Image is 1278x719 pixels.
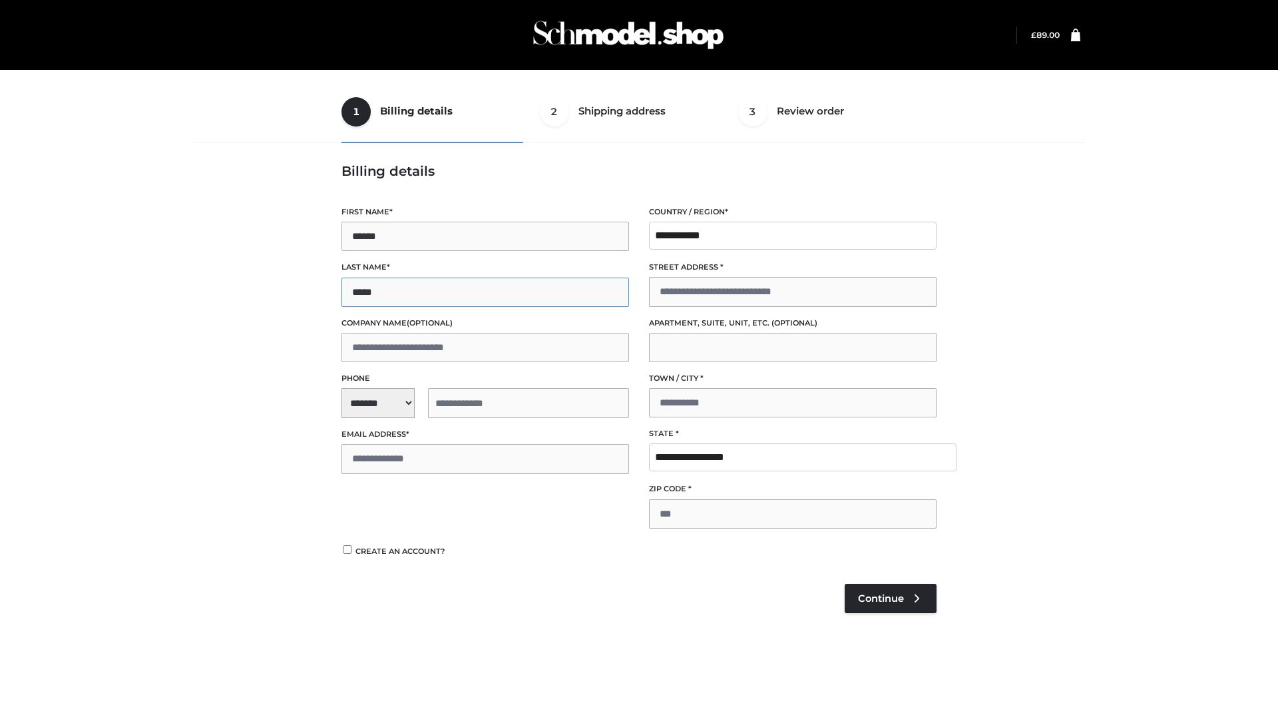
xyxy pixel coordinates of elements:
a: Continue [845,584,937,613]
h3: Billing details [341,163,937,179]
label: Country / Region [649,206,937,218]
label: State [649,427,937,440]
bdi: 89.00 [1031,30,1060,40]
label: Company name [341,317,629,330]
span: (optional) [771,318,817,328]
span: £ [1031,30,1036,40]
span: Continue [858,593,904,604]
label: Apartment, suite, unit, etc. [649,317,937,330]
label: Last name [341,261,629,274]
label: Email address [341,428,629,441]
span: Create an account? [355,547,445,556]
label: Street address [649,261,937,274]
label: Phone [341,372,629,385]
img: Schmodel Admin 964 [529,9,728,61]
label: ZIP Code [649,483,937,495]
label: Town / City [649,372,937,385]
a: £89.00 [1031,30,1060,40]
span: (optional) [407,318,453,328]
label: First name [341,206,629,218]
input: Create an account? [341,545,353,554]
